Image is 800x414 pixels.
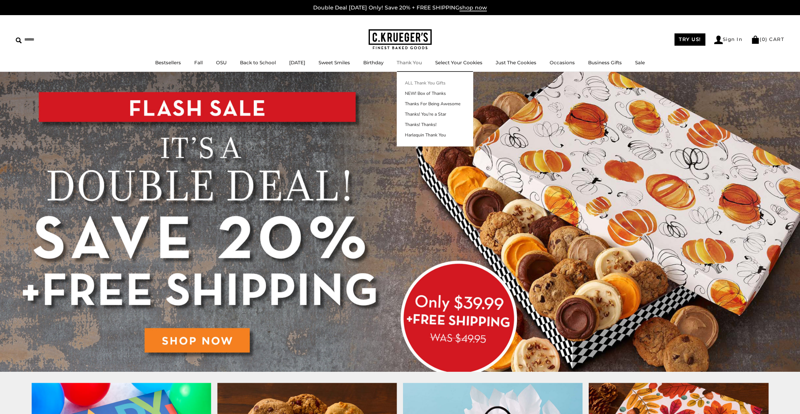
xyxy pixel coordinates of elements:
[635,60,645,66] a: Sale
[435,60,482,66] a: Select Your Cookies
[550,60,575,66] a: Occasions
[762,36,766,42] span: 0
[751,36,784,42] a: (0) CART
[363,60,383,66] a: Birthday
[313,4,487,11] a: Double Deal [DATE] Only! Save 20% + FREE SHIPPINGshop now
[155,60,181,66] a: Bestsellers
[397,80,473,86] a: ALL Thank You Gifts
[240,60,276,66] a: Back to School
[318,60,350,66] a: Sweet Smiles
[397,121,473,128] a: Thanks! Thanks!
[496,60,536,66] a: Just The Cookies
[397,90,473,97] a: NEW! Box of Thanks
[397,111,473,118] a: Thanks! You're a Star
[397,132,473,138] a: Harlequin Thank You
[397,101,473,107] a: Thanks For Being Awesome
[751,36,760,44] img: Bag
[16,37,22,43] img: Search
[216,60,227,66] a: OSU
[459,4,487,11] span: shop now
[714,36,743,44] a: Sign In
[397,60,422,66] a: Thank You
[194,60,203,66] a: Fall
[588,60,622,66] a: Business Gifts
[16,35,91,44] input: Search
[714,36,723,44] img: Account
[289,60,305,66] a: [DATE]
[674,33,705,46] a: TRY US!
[369,29,432,50] img: C.KRUEGER'S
